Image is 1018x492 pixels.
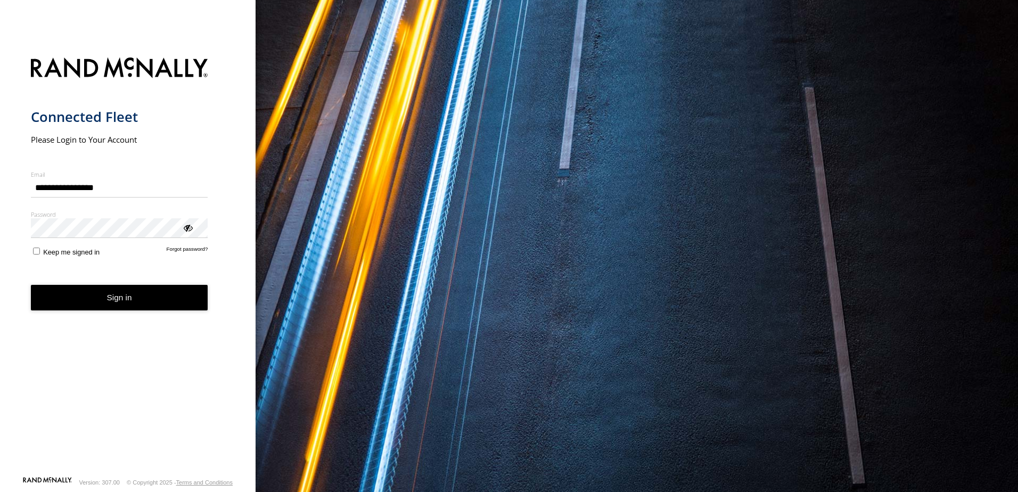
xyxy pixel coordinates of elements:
div: ViewPassword [182,222,193,233]
a: Visit our Website [23,477,72,488]
a: Forgot password? [167,246,208,256]
img: Rand McNally [31,55,208,83]
a: Terms and Conditions [176,479,233,486]
div: Version: 307.00 [79,479,120,486]
h2: Please Login to Your Account [31,134,208,145]
h1: Connected Fleet [31,108,208,126]
label: Email [31,170,208,178]
button: Sign in [31,285,208,311]
div: © Copyright 2025 - [127,479,233,486]
input: Keep me signed in [33,248,40,255]
form: main [31,51,225,476]
label: Password [31,210,208,218]
span: Keep me signed in [43,248,100,256]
